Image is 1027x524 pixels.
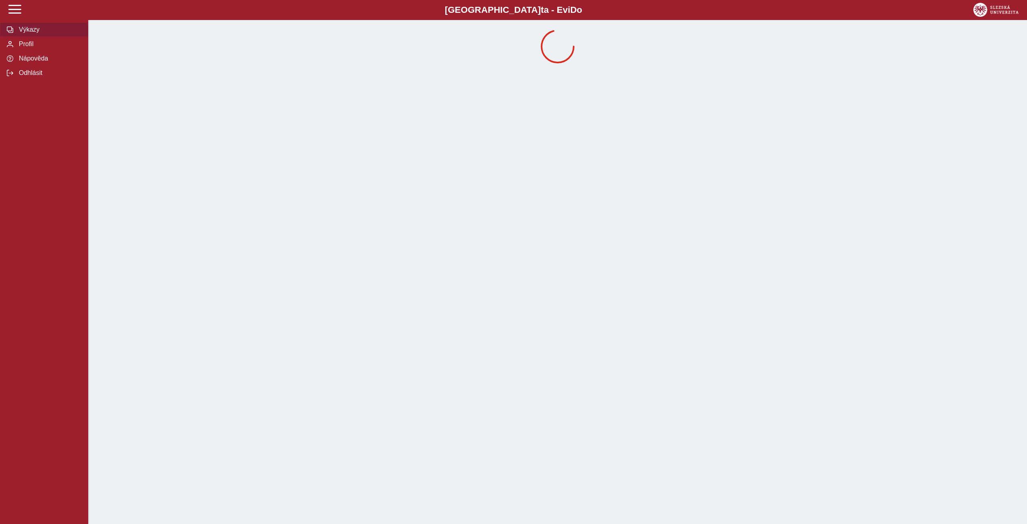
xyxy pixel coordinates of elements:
span: o [577,5,583,15]
b: [GEOGRAPHIC_DATA] a - Evi [24,5,1003,15]
span: D [570,5,576,15]
span: t [541,5,544,15]
span: Nápověda [16,55,81,62]
span: Profil [16,40,81,48]
img: logo_web_su.png [973,3,1019,17]
span: Výkazy [16,26,81,33]
span: Odhlásit [16,69,81,77]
